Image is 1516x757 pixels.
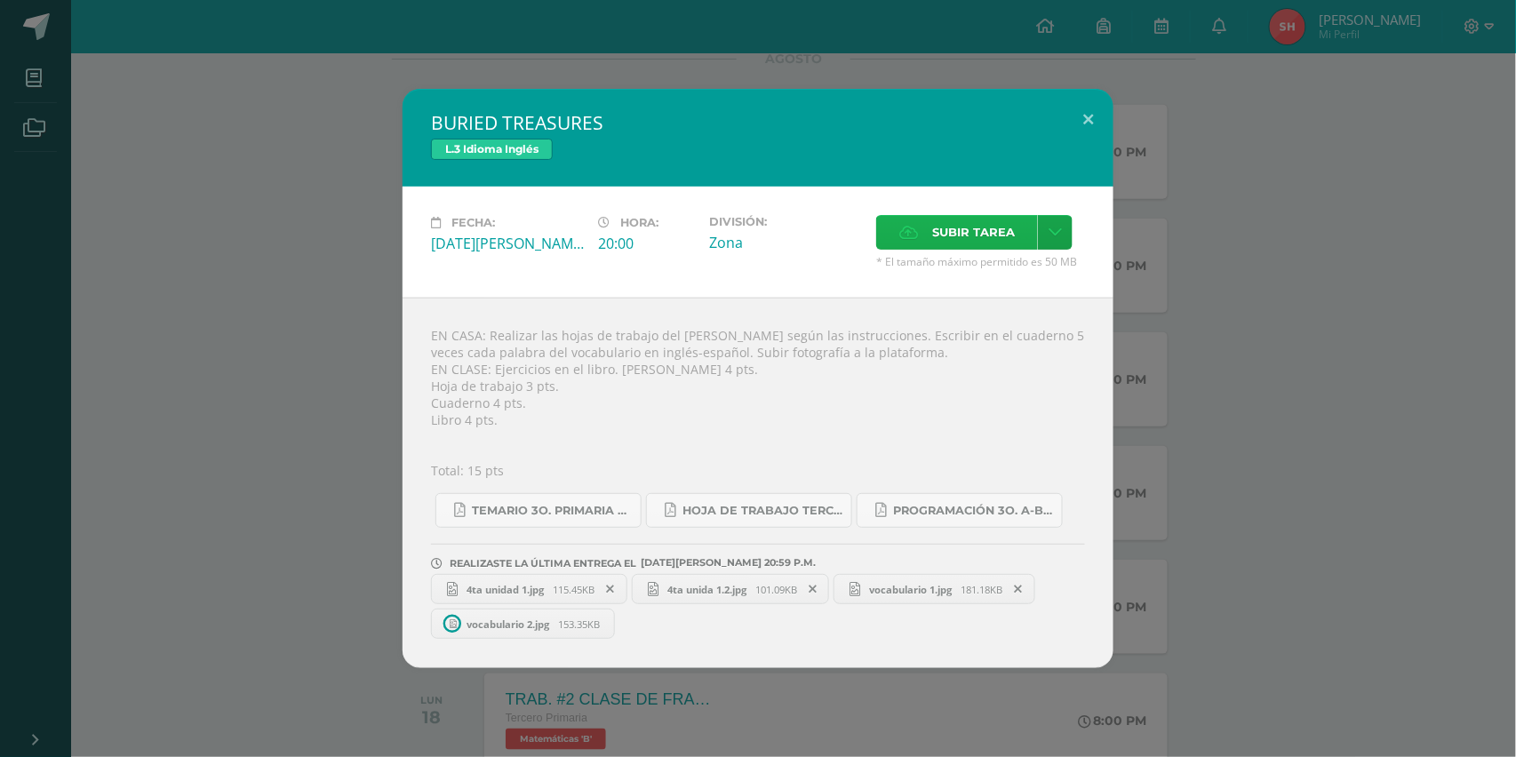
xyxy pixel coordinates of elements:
button: Close (Esc) [1063,89,1113,149]
span: Subir tarea [932,216,1015,249]
span: * El tamaño máximo permitido es 50 MB [876,254,1085,269]
a: Hoja de trabajo TERCERO1.pdf [646,493,852,528]
div: Zona [709,233,862,252]
span: 153.35KB [559,618,601,631]
span: L.3 Idioma Inglés [431,139,553,160]
div: 20:00 [598,234,695,253]
span: Temario 3o. primaria 4-2025.pdf [472,504,632,518]
div: EN CASA: Realizar las hojas de trabajo del [PERSON_NAME] según las instrucciones. Escribir en el ... [403,298,1113,668]
span: 181.18KB [961,583,1003,596]
label: División: [709,215,862,228]
span: vocabulario 2.jpg [459,618,559,631]
span: Programación 3o. A-B Inglés.pdf [893,504,1053,518]
span: 115.45KB [554,583,595,596]
a: 4ta unidad 1.jpg 115.45KB [431,574,627,604]
span: Remover entrega [1004,579,1034,599]
span: 4ta unida 1.2.jpg [658,583,755,596]
div: [DATE][PERSON_NAME] [431,234,584,253]
span: Remover entrega [798,579,828,599]
span: 4ta unidad 1.jpg [459,583,554,596]
span: Hora: [620,216,658,229]
h2: BURIED TREASURES [431,110,1085,135]
a: 4ta unida 1.2.jpg 101.09KB [632,574,830,604]
a: Programación 3o. A-B Inglés.pdf [857,493,1063,528]
span: Remover entrega [596,579,626,599]
span: Fecha: [451,216,495,229]
a: vocabulario 2.jpg 153.35KB [431,609,615,639]
span: 101.09KB [755,583,797,596]
a: vocabulario 1.jpg 181.18KB [834,574,1035,604]
span: [DATE][PERSON_NAME] 20:59 P.M. [636,562,816,563]
span: vocabulario 1.jpg [861,583,961,596]
span: Hoja de trabajo TERCERO1.pdf [682,504,842,518]
a: Temario 3o. primaria 4-2025.pdf [435,493,642,528]
span: REALIZASTE LA ÚLTIMA ENTREGA EL [450,557,636,570]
